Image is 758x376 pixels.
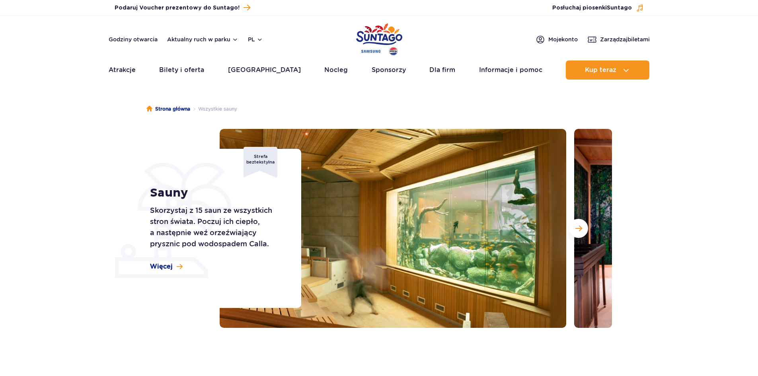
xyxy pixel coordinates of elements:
h1: Sauny [150,186,283,200]
a: Atrakcje [109,60,136,80]
button: Następny slajd [569,219,588,238]
span: Kup teraz [585,66,616,74]
a: Sponsorzy [372,60,406,80]
a: Godziny otwarcia [109,35,158,43]
div: Strefa beztekstylna [244,147,277,177]
li: Wszystkie sauny [190,105,237,113]
button: Kup teraz [566,60,649,80]
a: Mojekonto [536,35,578,44]
a: Park of Poland [356,20,402,56]
button: pl [248,35,263,43]
img: Sauna w strefie Relax z dużym akwarium na ścianie, przytulne wnętrze i drewniane ławki [220,129,566,328]
a: Podaruj Voucher prezentowy do Suntago! [115,2,250,13]
a: Strona główna [146,105,190,113]
span: Więcej [150,262,173,271]
span: Podaruj Voucher prezentowy do Suntago! [115,4,240,12]
a: Zarządzajbiletami [587,35,650,44]
a: Informacje i pomoc [479,60,542,80]
a: Więcej [150,262,183,271]
span: Suntago [607,5,632,11]
a: Bilety i oferta [159,60,204,80]
span: Posłuchaj piosenki [552,4,632,12]
button: Posłuchaj piosenkiSuntago [552,4,644,12]
a: Nocleg [324,60,348,80]
span: Moje konto [548,35,578,43]
span: Zarządzaj biletami [600,35,650,43]
a: [GEOGRAPHIC_DATA] [228,60,301,80]
a: Dla firm [429,60,455,80]
p: Skorzystaj z 15 saun ze wszystkich stron świata. Poczuj ich ciepło, a następnie weź orzeźwiający ... [150,205,283,249]
button: Aktualny ruch w parku [167,36,238,43]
